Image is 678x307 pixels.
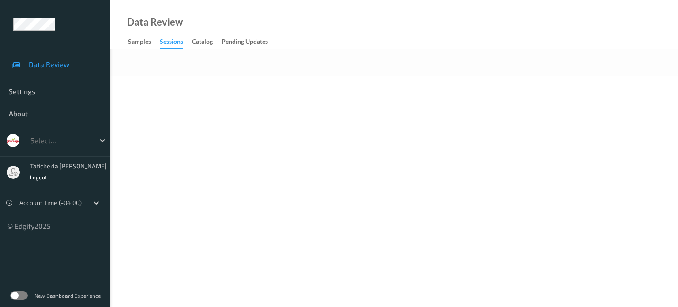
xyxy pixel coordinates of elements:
a: Catalog [192,36,222,48]
div: Pending Updates [222,37,268,48]
div: Catalog [192,37,213,48]
a: Sessions [160,36,192,49]
a: Samples [128,36,160,48]
div: Samples [128,37,151,48]
div: Data Review [127,18,183,27]
a: Pending Updates [222,36,277,48]
div: Sessions [160,37,183,49]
